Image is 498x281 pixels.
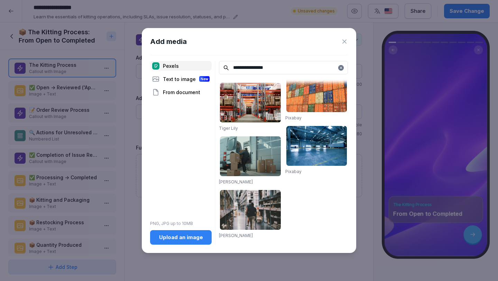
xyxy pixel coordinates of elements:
[150,36,187,47] h1: Add media
[150,87,212,97] div: From document
[199,76,210,82] div: New
[219,126,238,131] a: Tiger Lily
[286,126,347,166] img: pexels-photo-221047.jpeg
[219,179,253,184] a: [PERSON_NAME]
[150,74,212,84] div: Text to image
[220,136,281,176] img: pexels-photo-6169056.jpeg
[150,220,212,227] p: PNG, JPG up to 10MB
[150,230,212,245] button: Upload an image
[219,233,253,238] a: [PERSON_NAME]
[220,83,281,123] img: pexels-photo-4483610.jpeg
[285,169,302,174] a: Pixabay
[220,190,281,230] img: pexels-photo-1797428.jpeg
[152,62,159,70] img: pexels.png
[285,115,302,120] a: Pixabay
[286,77,347,112] img: belgium-antwerp-shipping-container-163726.jpeg
[150,61,212,71] div: Pexels
[156,234,206,241] div: Upload an image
